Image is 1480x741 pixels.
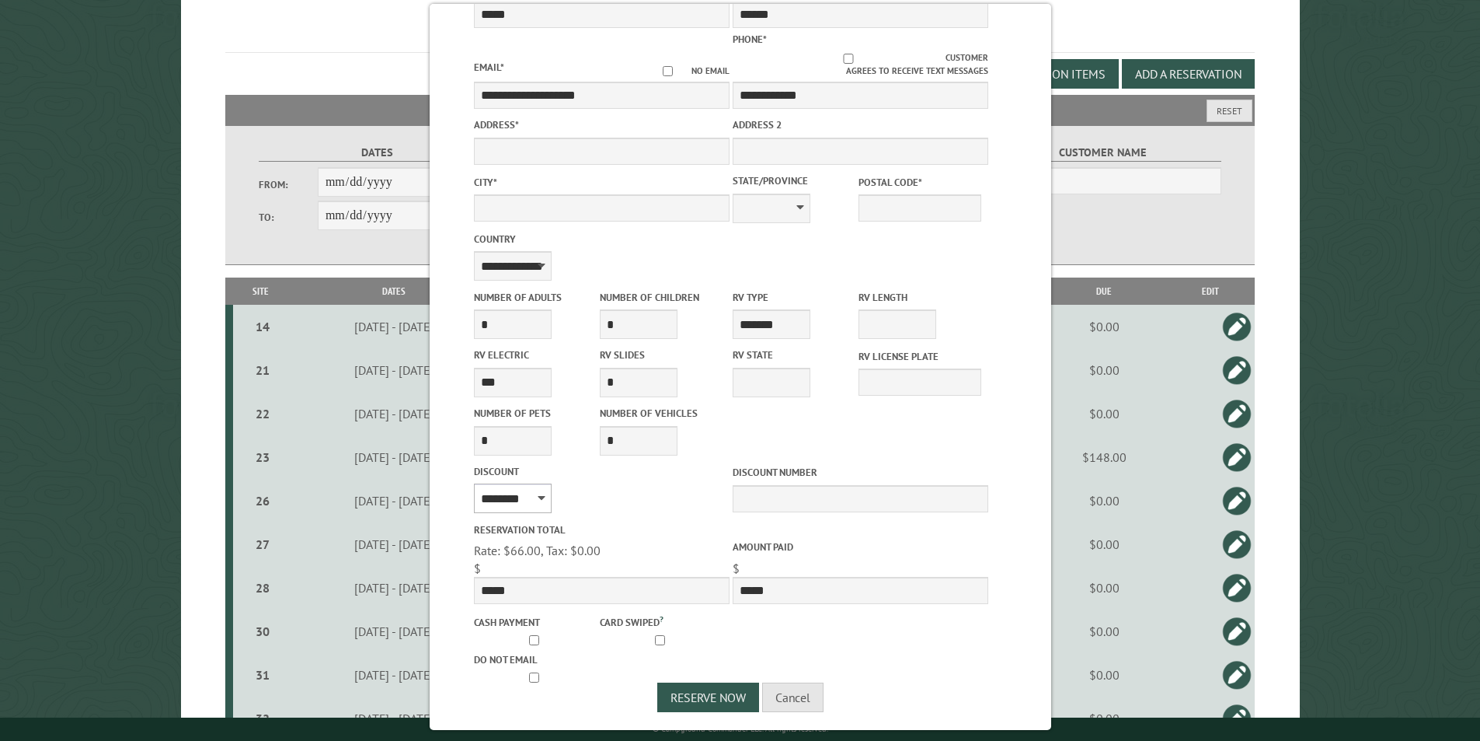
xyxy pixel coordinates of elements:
[733,348,855,362] label: RV State
[291,493,496,509] div: [DATE] - [DATE]
[474,290,597,305] label: Number of Adults
[1043,348,1165,392] td: $0.00
[291,580,496,596] div: [DATE] - [DATE]
[858,175,981,190] label: Postal Code
[259,144,496,162] label: Dates
[1043,435,1165,479] td: $148.00
[644,66,691,76] input: No email
[762,683,824,712] button: Cancel
[1165,278,1255,305] th: Edit
[474,406,597,421] label: Number of Pets
[474,652,597,667] label: Do not email
[733,51,988,78] label: Customer agrees to receive text messages
[1043,697,1165,740] td: $0.00
[239,362,287,378] div: 21
[291,362,496,378] div: [DATE] - [DATE]
[600,290,723,305] label: Number of Children
[474,232,730,246] label: Country
[239,537,287,552] div: 27
[259,177,318,192] label: From:
[984,144,1221,162] label: Customer Name
[600,406,723,421] label: Number of Vehicles
[233,278,290,305] th: Site
[474,117,730,132] label: Address
[750,54,945,64] input: Customer agrees to receive text messages
[225,10,1255,53] h1: Reservations
[474,523,730,537] label: Reservation Total
[239,493,287,509] div: 26
[1043,523,1165,566] td: $0.00
[239,406,287,421] div: 22
[239,667,287,683] div: 31
[474,543,601,558] span: Rate: $66.00, Tax: $0.00
[1043,278,1165,305] th: Due
[1043,610,1165,653] td: $0.00
[291,449,496,465] div: [DATE] - [DATE]
[733,33,767,46] label: Phone
[733,561,740,576] span: $
[644,65,730,78] label: No email
[657,683,759,712] button: Reserve Now
[474,348,597,362] label: RV Electric
[1122,59,1255,89] button: Add a Reservation
[474,615,597,630] label: Cash payment
[291,406,496,421] div: [DATE] - [DATE]
[733,117,988,132] label: Address 2
[239,711,287,726] div: 32
[1043,305,1165,348] td: $0.00
[259,210,318,225] label: To:
[858,290,981,305] label: RV Length
[239,580,287,596] div: 28
[291,319,496,334] div: [DATE] - [DATE]
[474,464,730,479] label: Discount
[1207,100,1252,122] button: Reset
[1043,566,1165,610] td: $0.00
[600,613,723,630] label: Card swiped
[858,349,981,364] label: RV License Plate
[600,348,723,362] label: RV Slides
[653,724,828,734] small: © Campground Commander LLC. All rights reserved.
[1043,479,1165,523] td: $0.00
[239,624,287,639] div: 30
[733,540,988,554] label: Amount paid
[474,61,504,74] label: Email
[291,711,496,726] div: [DATE] - [DATE]
[239,319,287,334] div: 14
[660,613,663,624] a: ?
[225,95,1255,124] h2: Filters
[291,667,496,683] div: [DATE] - [DATE]
[733,465,988,480] label: Discount Number
[474,175,730,190] label: City
[291,624,496,639] div: [DATE] - [DATE]
[1043,392,1165,435] td: $0.00
[239,449,287,465] div: 23
[474,561,481,576] span: $
[985,59,1119,89] button: Edit Add-on Items
[289,278,498,305] th: Dates
[733,173,855,188] label: State/Province
[291,537,496,552] div: [DATE] - [DATE]
[733,290,855,305] label: RV Type
[1043,653,1165,697] td: $0.00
